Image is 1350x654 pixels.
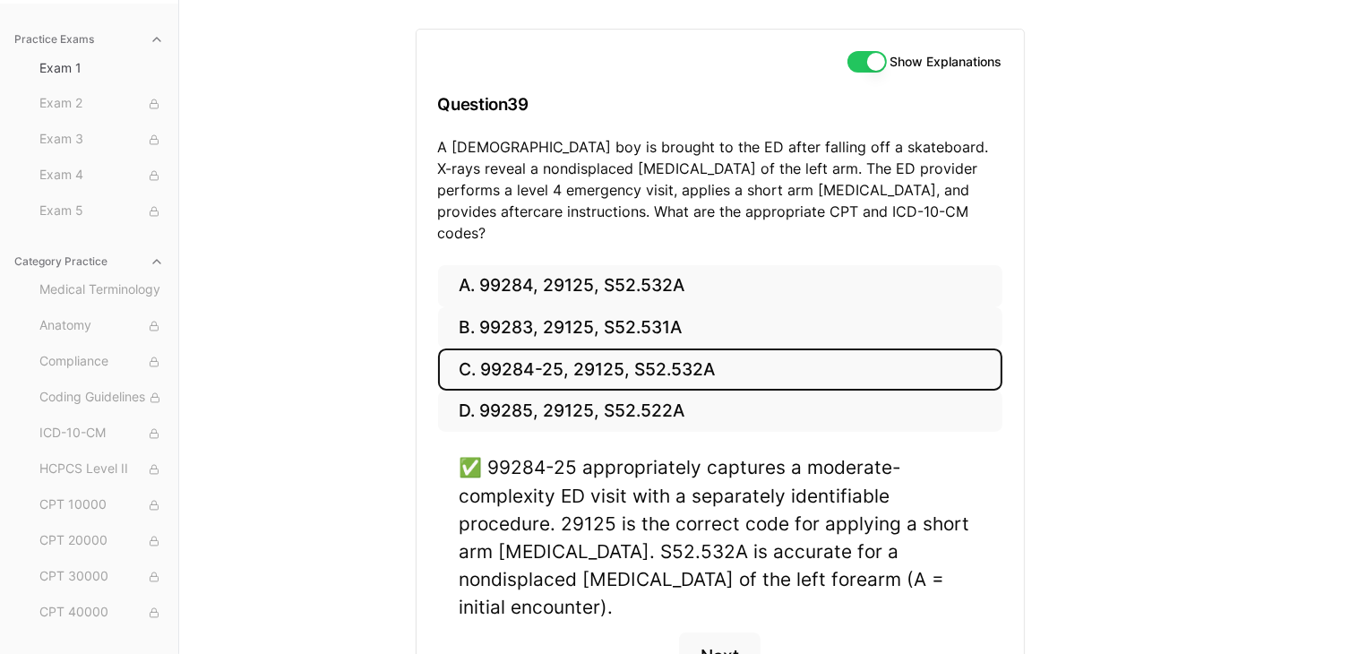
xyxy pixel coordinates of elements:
[32,455,171,484] button: HCPCS Level II
[39,316,164,336] span: Anatomy
[39,567,164,587] span: CPT 30000
[39,495,164,515] span: CPT 10000
[39,202,164,221] span: Exam 5
[7,247,171,276] button: Category Practice
[32,54,171,82] button: Exam 1
[39,424,164,443] span: ICD-10-CM
[32,197,171,226] button: Exam 5
[7,25,171,54] button: Practice Exams
[438,391,1002,433] button: D. 99285, 29125, S52.522A
[32,527,171,555] button: CPT 20000
[32,312,171,340] button: Anatomy
[39,603,164,623] span: CPT 40000
[32,598,171,627] button: CPT 40000
[32,383,171,412] button: Coding Guidelines
[438,136,1002,244] p: A [DEMOGRAPHIC_DATA] boy is brought to the ED after falling off a skateboard. X-rays reveal a non...
[438,265,1002,307] button: A. 99284, 29125, S52.532A
[32,90,171,118] button: Exam 2
[39,352,164,372] span: Compliance
[32,419,171,448] button: ICD-10-CM
[460,453,981,621] div: ✅ 99284-25 appropriately captures a moderate-complexity ED visit with a separately identifiable p...
[438,349,1002,391] button: C. 99284-25, 29125, S52.532A
[39,130,164,150] span: Exam 3
[438,307,1002,349] button: B. 99283, 29125, S52.531A
[438,78,1002,131] h3: Question 39
[32,491,171,520] button: CPT 10000
[39,280,164,300] span: Medical Terminology
[32,125,171,154] button: Exam 3
[890,56,1002,68] label: Show Explanations
[32,276,171,305] button: Medical Terminology
[39,531,164,551] span: CPT 20000
[39,388,164,408] span: Coding Guidelines
[32,161,171,190] button: Exam 4
[39,94,164,114] span: Exam 2
[39,59,164,77] span: Exam 1
[39,460,164,479] span: HCPCS Level II
[32,348,171,376] button: Compliance
[39,166,164,185] span: Exam 4
[32,563,171,591] button: CPT 30000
